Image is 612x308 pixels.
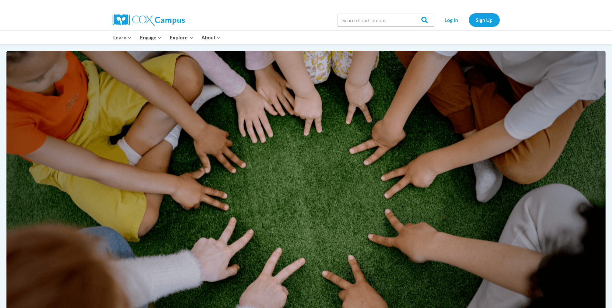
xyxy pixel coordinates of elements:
[113,14,185,26] img: Cox Campus
[170,33,193,42] span: Explore
[113,33,132,42] span: Learn
[469,13,500,26] a: Sign Up
[140,33,162,42] span: Engage
[437,13,466,26] a: Log In
[201,33,221,42] span: About
[437,13,500,26] nav: Secondary Navigation
[109,31,225,44] nav: Primary Navigation
[337,14,434,26] input: Search Cox Campus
